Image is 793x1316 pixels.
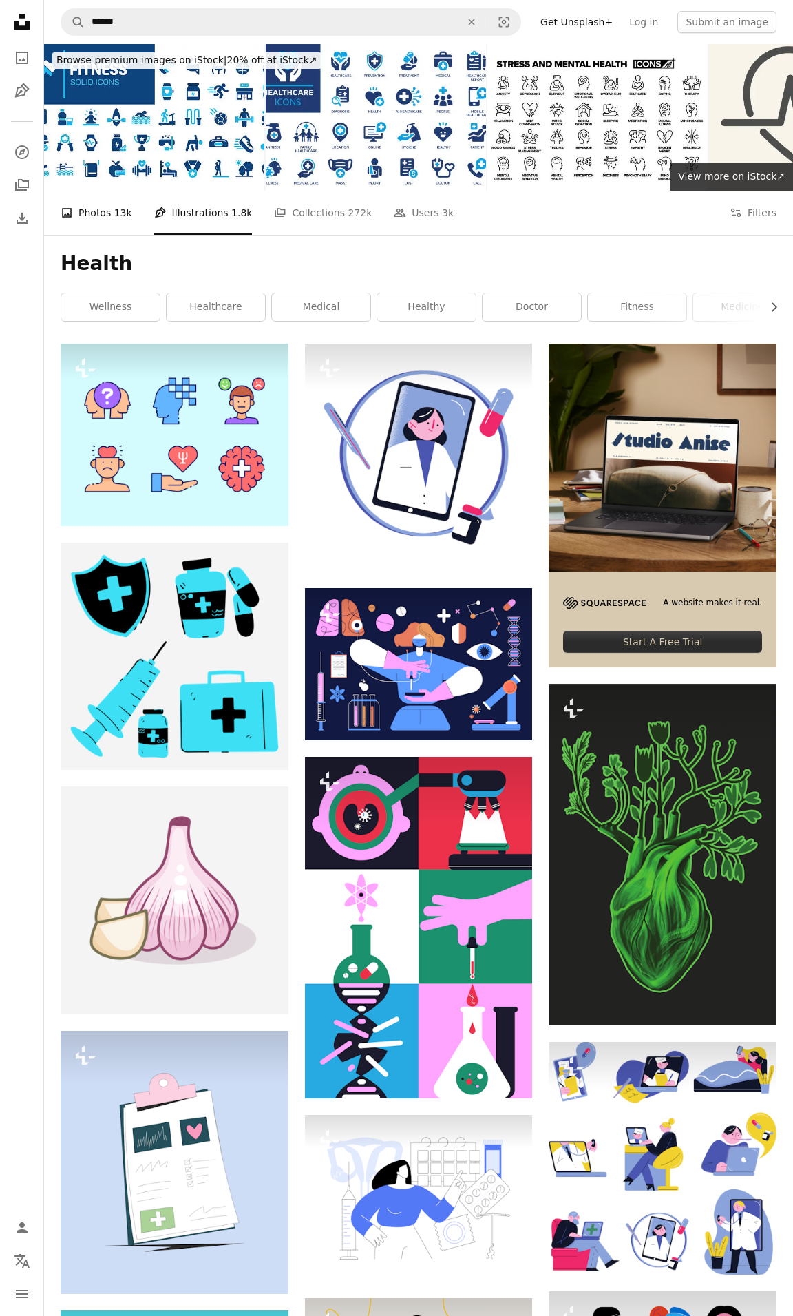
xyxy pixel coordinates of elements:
a: Log in [621,11,666,33]
a: Get Unsplash+ [532,11,621,33]
img: Concept of Arbor Day – Earth Day [549,684,776,1025]
a: Set of isolated hand drawn patients getting help with telemedicine online and doctors helping via... [549,1152,776,1164]
img: Here's a caption: garlic head with two cloves, depicted in cartoon style. [61,786,288,1014]
a: medical [272,293,370,321]
img: premium_vector-1714142562333-6f0b45c67248 [61,344,288,526]
img: Healthcare icon set. Solid vector icons collection. [266,44,486,191]
a: Here's a caption: garlic head with two cloves, depicted in cartoon style. [61,894,288,906]
button: Search Unsplash [61,9,85,35]
a: A blue and black medical icon set [61,650,288,662]
img: Hand drawn woman doctor giving advice about pills and treatment to patient online on smartphone o... [305,344,533,572]
img: Set of isolated hand drawn patients getting help with telemedicine online and doctors helping via... [549,1042,776,1275]
img: a woman in a blue shirt is using a microscope [305,588,533,740]
a: Collections 272k [274,191,372,235]
span: 3k [442,205,454,220]
img: file-1705123271268-c3eaf6a79b21image [549,344,776,572]
div: Start A Free Trial [563,631,762,653]
a: View more on iStock↗ [670,163,793,191]
button: Clear [456,9,487,35]
span: View more on iStock ↗ [678,171,785,182]
a: View the photo by Wahyu Setyanto [61,428,288,441]
span: 272k [348,205,372,220]
a: Female contraceptives abstract concept vector illustration. Female contraceptive drug, oral hormo... [305,1191,533,1204]
button: Visual search [487,9,520,35]
form: Find visuals sitewide [61,8,521,36]
a: Concept of Arbor Day – Earth Day [549,848,776,861]
span: A website makes it real. [663,597,762,609]
button: Filters [730,191,776,235]
button: scroll list to the right [761,293,776,321]
a: Log in / Sign up [8,1214,36,1242]
a: doctor [483,293,581,321]
span: Browse premium images on iStock | [56,54,226,65]
a: Explore [8,138,36,166]
a: Download History [8,205,36,232]
img: a series of four different colored images with a hand holding a beak [305,757,533,1098]
a: healthy [377,293,476,321]
a: Users 3k [394,191,454,235]
a: fitness [588,293,686,321]
img: A clipboard with a heart on it [61,1031,288,1294]
a: medicine [693,293,792,321]
span: 20% off at iStock ↗ [56,54,317,65]
button: Submit an image [677,11,776,33]
a: Collections [8,171,36,199]
a: Home — Unsplash [8,8,36,39]
a: wellness [61,293,160,321]
button: Menu [8,1280,36,1308]
h1: Health [61,251,776,276]
img: file-1705255347840-230a6ab5bca9image [563,597,646,609]
a: Illustrations [8,77,36,105]
a: a woman in a blue shirt is using a microscope [305,658,533,670]
img: Fitness glyph solid icons. Containing gym, exercise, sports, healthy solid icons collection. Vect... [44,44,264,191]
img: Female contraceptives abstract concept vector illustration. Female contraceptive drug, oral hormo... [305,1115,533,1282]
a: Browse premium images on iStock|20% off at iStock↗ [44,44,330,77]
a: healthcare [167,293,265,321]
button: Language [8,1247,36,1275]
a: A clipboard with a heart on it [61,1156,288,1169]
a: Photos [8,44,36,72]
span: 13k [114,205,132,220]
a: Hand drawn woman doctor giving advice about pills and treatment to patient online on smartphone o... [305,451,533,463]
img: A blue and black medical icon set [61,543,288,771]
a: Photos 13k [61,191,132,235]
a: A website makes it real.Start A Free Trial [549,344,776,667]
a: a series of four different colored images with a hand holding a beak [305,921,533,933]
img: Stress and mental health line icon set. Group of object. Panic attack, depression, anxiety. [487,44,708,191]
